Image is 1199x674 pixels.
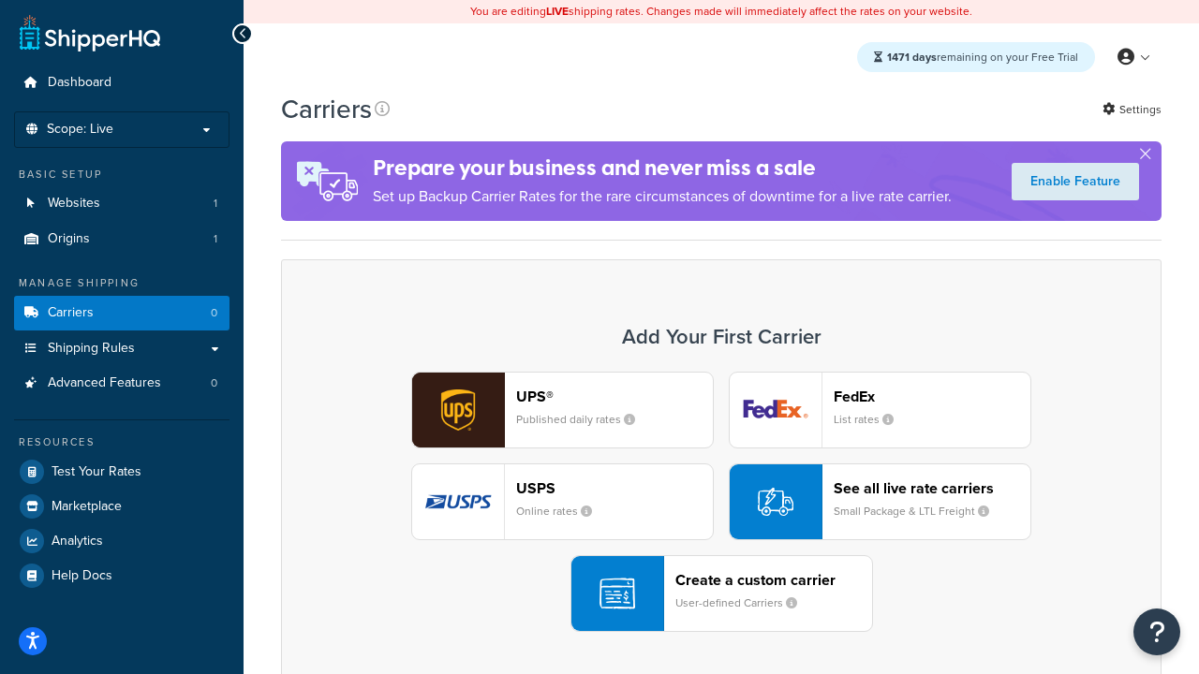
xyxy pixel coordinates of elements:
div: Manage Shipping [14,275,229,291]
span: Carriers [48,305,94,321]
button: fedEx logoFedExList rates [729,372,1031,448]
span: Origins [48,231,90,247]
span: Scope: Live [47,122,113,138]
span: 1 [214,196,217,212]
li: Origins [14,222,229,256]
b: LIVE [546,3,569,20]
img: usps logo [412,464,504,539]
small: Online rates [516,503,607,520]
a: Dashboard [14,66,229,100]
h3: Add Your First Carrier [301,326,1142,348]
header: Create a custom carrier [675,571,872,589]
span: Dashboard [48,75,111,91]
span: Help Docs [52,568,112,584]
button: Open Resource Center [1133,608,1180,655]
img: ups logo [412,373,504,447]
a: Analytics [14,524,229,558]
header: See all live rate carriers [834,479,1030,497]
a: Advanced Features 0 [14,366,229,401]
img: icon-carrier-custom-c93b8a24.svg [599,576,635,611]
span: Advanced Features [48,375,161,391]
div: Basic Setup [14,167,229,183]
small: User-defined Carriers [675,594,812,611]
li: Advanced Features [14,366,229,401]
header: UPS® [516,388,713,405]
header: FedEx [834,388,1030,405]
div: remaining on your Free Trial [857,42,1095,72]
span: Test Your Rates [52,464,141,480]
span: Shipping Rules [48,341,135,357]
span: Websites [48,196,100,212]
li: Websites [14,186,229,221]
span: Analytics [52,534,103,549]
a: Carriers 0 [14,296,229,330]
small: Small Package & LTL Freight [834,503,1004,520]
a: Help Docs [14,559,229,593]
a: Shipping Rules [14,331,229,366]
button: See all live rate carriersSmall Package & LTL Freight [729,463,1031,540]
header: USPS [516,479,713,497]
a: Origins 1 [14,222,229,256]
a: Test Your Rates [14,455,229,489]
a: Enable Feature [1012,163,1139,200]
li: Carriers [14,296,229,330]
button: Create a custom carrierUser-defined Carriers [570,555,873,632]
h4: Prepare your business and never miss a sale [373,153,952,183]
strong: 1471 days [887,49,937,66]
button: ups logoUPS®Published daily rates [411,372,714,448]
span: 0 [211,375,217,391]
img: fedEx logo [730,373,822,447]
img: ad-rules-rateshop-fe6ec290ccb7230408bd80ed9643f0289d75e0ffd9eb532fc0e269fcd187b520.png [281,141,373,221]
div: Resources [14,434,229,450]
span: 1 [214,231,217,247]
span: 0 [211,305,217,321]
img: icon-carrier-liverate-becf4550.svg [758,484,793,520]
a: Websites 1 [14,186,229,221]
a: ShipperHQ Home [20,14,160,51]
small: List rates [834,411,909,428]
small: Published daily rates [516,411,650,428]
span: Marketplace [52,499,122,515]
p: Set up Backup Carrier Rates for the rare circumstances of downtime for a live rate carrier. [373,183,952,210]
h1: Carriers [281,91,372,127]
a: Marketplace [14,490,229,523]
a: Settings [1103,96,1162,123]
button: usps logoUSPSOnline rates [411,463,714,540]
